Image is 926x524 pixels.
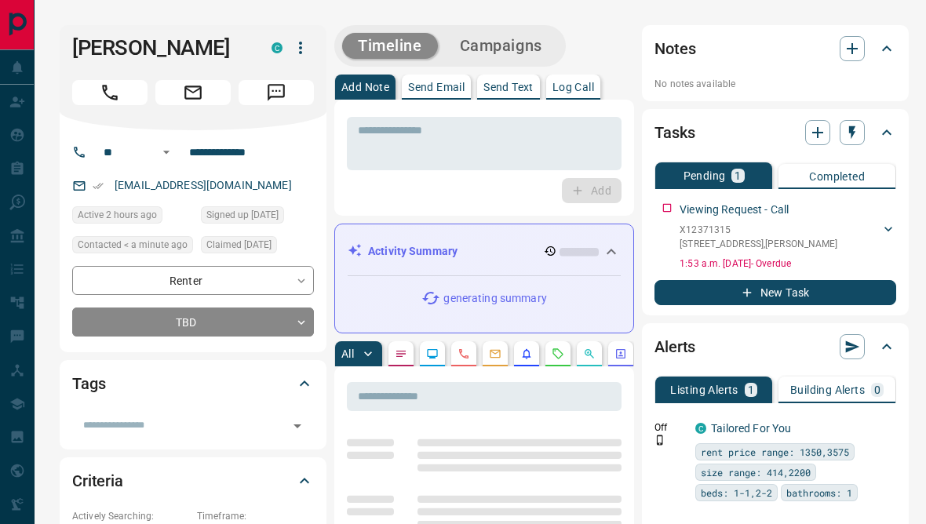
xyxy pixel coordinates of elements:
[654,77,896,91] p: No notes available
[552,348,564,360] svg: Requests
[520,348,533,360] svg: Listing Alerts
[654,435,665,446] svg: Push Notification Only
[206,237,272,253] span: Claimed [DATE]
[786,485,852,500] span: bathrooms: 1
[654,114,896,151] div: Tasks
[72,468,123,493] h2: Criteria
[654,280,896,305] button: New Task
[368,243,458,260] p: Activity Summary
[72,266,314,295] div: Renter
[483,82,534,93] p: Send Text
[426,348,439,360] svg: Lead Browsing Activity
[115,179,292,191] a: [EMAIL_ADDRESS][DOMAIN_NAME]
[72,206,193,228] div: Mon Sep 15 2025
[72,35,248,60] h1: [PERSON_NAME]
[78,207,157,223] span: Active 2 hours ago
[458,348,470,360] svg: Calls
[614,348,627,360] svg: Agent Actions
[684,170,726,181] p: Pending
[790,384,865,395] p: Building Alerts
[680,257,896,271] p: 1:53 a.m. [DATE] - Overdue
[72,80,148,105] span: Call
[701,444,849,460] span: rent price range: 1350,3575
[72,236,193,258] div: Mon Sep 15 2025
[93,180,104,191] svg: Email Verified
[711,422,791,435] a: Tailored For You
[654,334,695,359] h2: Alerts
[654,30,896,67] div: Notes
[72,307,314,337] div: TBD
[155,80,231,105] span: Email
[408,82,465,93] p: Send Email
[272,42,283,53] div: condos.ca
[735,170,741,181] p: 1
[654,420,686,435] p: Off
[680,202,789,218] p: Viewing Request - Call
[701,464,811,480] span: size range: 414,2200
[444,33,558,59] button: Campaigns
[443,290,546,307] p: generating summary
[654,36,695,61] h2: Notes
[348,237,621,266] div: Activity Summary
[341,82,389,93] p: Add Note
[654,328,896,366] div: Alerts
[72,462,314,500] div: Criteria
[201,236,314,258] div: Sat Jul 26 2025
[206,207,279,223] span: Signed up [DATE]
[201,206,314,228] div: Tue Jul 22 2025
[72,371,105,396] h2: Tags
[197,509,314,523] p: Timeframe:
[157,143,176,162] button: Open
[342,33,438,59] button: Timeline
[286,415,308,437] button: Open
[809,171,865,182] p: Completed
[395,348,407,360] svg: Notes
[680,220,896,254] div: X12371315[STREET_ADDRESS],[PERSON_NAME]
[701,485,772,500] span: beds: 1-1,2-2
[670,384,738,395] p: Listing Alerts
[552,82,594,93] p: Log Call
[680,223,837,237] p: X12371315
[874,384,880,395] p: 0
[654,120,694,145] h2: Tasks
[489,348,501,360] svg: Emails
[72,365,314,402] div: Tags
[78,237,188,253] span: Contacted < a minute ago
[680,237,837,251] p: [STREET_ADDRESS] , [PERSON_NAME]
[72,509,189,523] p: Actively Searching:
[341,348,354,359] p: All
[695,423,706,434] div: condos.ca
[239,80,314,105] span: Message
[583,348,596,360] svg: Opportunities
[748,384,754,395] p: 1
